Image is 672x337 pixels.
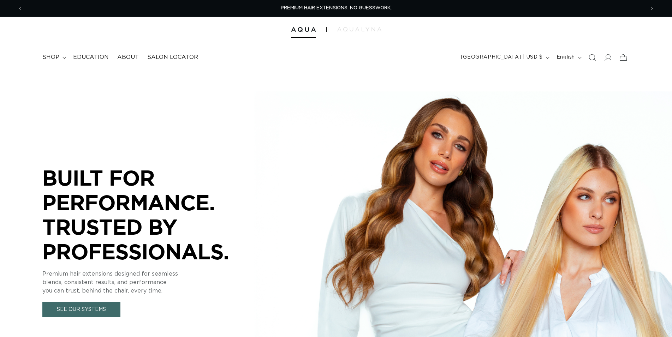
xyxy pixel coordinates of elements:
[117,54,139,61] span: About
[461,54,543,61] span: [GEOGRAPHIC_DATA] | USD $
[291,27,316,32] img: Aqua Hair Extensions
[281,6,392,10] span: PREMIUM HAIR EXTENSIONS. NO GUESSWORK.
[143,49,202,65] a: Salon Locator
[557,54,575,61] span: English
[73,54,109,61] span: Education
[552,51,584,64] button: English
[337,27,381,31] img: aqualyna.com
[584,50,600,65] summary: Search
[42,302,120,317] a: See Our Systems
[38,49,69,65] summary: shop
[113,49,143,65] a: About
[147,54,198,61] span: Salon Locator
[42,54,59,61] span: shop
[69,49,113,65] a: Education
[12,2,28,15] button: Previous announcement
[644,2,660,15] button: Next announcement
[42,270,254,295] p: Premium hair extensions designed for seamless blends, consistent results, and performance you can...
[42,166,254,264] p: BUILT FOR PERFORMANCE. TRUSTED BY PROFESSIONALS.
[457,51,552,64] button: [GEOGRAPHIC_DATA] | USD $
